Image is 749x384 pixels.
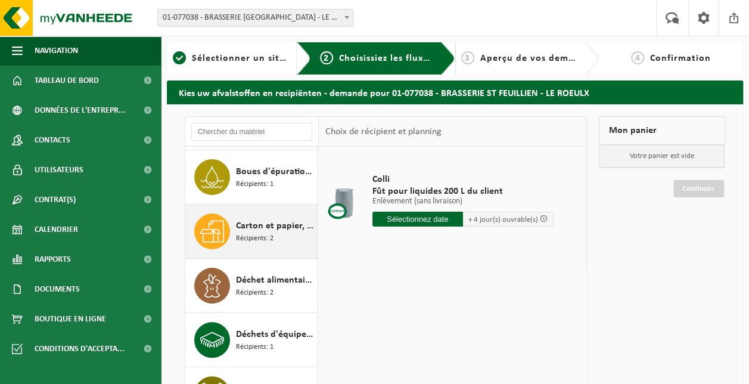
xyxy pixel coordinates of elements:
span: Récipients: 1 [236,342,274,353]
button: Carton et papier, non-conditionné (industriel) Récipients: 2 [185,205,318,259]
span: Fût pour liquides 200 L du client [372,185,554,197]
span: Aperçu de vos demandes [480,54,595,63]
span: Récipients: 2 [236,287,274,299]
span: Colli [372,174,554,185]
span: Navigation [35,36,78,66]
span: + 4 jour(s) ouvrable(s) [468,216,538,224]
span: Contacts [35,125,70,155]
span: 01-077038 - BRASSERIE ST FEUILLIEN - LE ROEULX [158,10,353,26]
span: Contrat(s) [35,185,76,215]
span: 1 [173,51,186,64]
a: Continuer [673,180,724,197]
span: Rapports [35,244,71,274]
span: Documents [35,274,80,304]
p: Votre panier est vide [599,145,725,168]
a: 1Sélectionner un site ici [173,51,287,66]
button: Déchets d'équipements électriques et électroniques - produits blancs (ménagers) Récipients: 1 [185,313,318,367]
p: Enlèvement (sans livraison) [372,197,554,206]
span: Conditions d'accepta... [35,334,125,364]
div: Mon panier [599,116,725,145]
span: Récipients: 2 [236,233,274,244]
span: Tableau de bord [35,66,99,95]
span: Déchet alimentaire, ne contenant pas de produits d'origine animale, non emballé [236,273,315,287]
span: Récipients: 1 [236,179,274,190]
span: Déchets d'équipements électriques et électroniques - produits blancs (ménagers) [236,327,315,342]
button: Boues d'épuration, non dangereuses Récipients: 1 [185,150,318,205]
input: Chercher du matériel [191,123,312,141]
span: 01-077038 - BRASSERIE ST FEUILLIEN - LE ROEULX [157,9,353,27]
div: Choix de récipient et planning [319,117,447,147]
span: Sélectionner un site ici [192,54,299,63]
span: Données de l'entrepr... [35,95,126,125]
span: Utilisateurs [35,155,83,185]
button: Déchet alimentaire, ne contenant pas de produits d'origine animale, non emballé Récipients: 2 [185,259,318,313]
span: 4 [631,51,644,64]
span: 2 [320,51,333,64]
input: Sélectionnez date [372,212,463,227]
span: Calendrier [35,215,78,244]
span: 3 [461,51,474,64]
span: Boutique en ligne [35,304,106,334]
span: Confirmation [650,54,711,63]
span: Carton et papier, non-conditionné (industriel) [236,219,315,233]
h2: Kies uw afvalstoffen en recipiënten - demande pour 01-077038 - BRASSERIE ST FEUILLIEN - LE ROEULX [167,80,743,104]
span: Choisissiez les flux de déchets et récipients [339,54,537,63]
span: Boues d'épuration, non dangereuses [236,165,315,179]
